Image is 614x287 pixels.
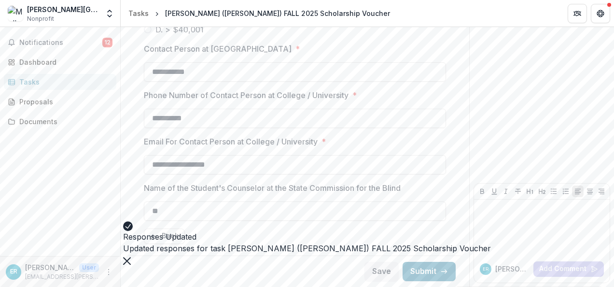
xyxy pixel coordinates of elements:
[533,261,604,277] button: Add Comment
[476,186,488,197] button: Bold
[4,74,116,90] a: Tasks
[19,57,109,67] div: Dashboard
[488,186,500,197] button: Underline
[483,267,488,272] div: Eugene Rogers
[144,43,292,55] p: Contact Person at [GEOGRAPHIC_DATA]
[19,116,109,127] div: Documents
[536,186,548,197] button: Heading 2
[4,114,116,129] a: Documents
[10,269,17,275] div: Eugene Rogers
[19,97,109,107] div: Proposals
[568,4,587,23] button: Partners
[572,186,584,197] button: Align Left
[165,8,390,18] div: [PERSON_NAME] ([PERSON_NAME]) FALL 2025 Scholarship Voucher
[548,186,559,197] button: Bullet List
[27,14,54,23] span: Nonprofit
[364,262,399,281] button: Save
[524,186,536,197] button: Heading 1
[19,77,109,87] div: Tasks
[560,186,572,197] button: Ordered List
[125,6,153,20] a: Tasks
[144,89,349,101] p: Phone Number of Contact Person at College / University
[155,24,204,35] span: D. > $40,001
[584,186,596,197] button: Align Center
[495,264,530,274] p: [PERSON_NAME]
[512,186,524,197] button: Strike
[8,6,23,21] img: Molloy University
[144,182,401,194] p: Name of the Student's Counselor at the State Commission for the Blind
[591,4,610,23] button: Get Help
[25,262,75,273] p: [PERSON_NAME]
[103,266,114,278] button: More
[144,136,318,147] p: Email For Contact Person at College / University
[403,262,456,281] button: Submit
[125,6,394,20] nav: breadcrumb
[27,4,99,14] div: [PERSON_NAME][GEOGRAPHIC_DATA]
[144,229,185,244] button: Back
[4,35,116,50] button: Notifications12
[596,186,607,197] button: Align Right
[25,273,99,281] p: [EMAIL_ADDRESS][PERSON_NAME][DOMAIN_NAME]
[128,8,149,18] div: Tasks
[102,38,112,47] span: 12
[19,39,102,47] span: Notifications
[79,263,99,272] p: User
[500,186,512,197] button: Italicize
[4,54,116,70] a: Dashboard
[103,4,116,23] button: Open entity switcher
[4,94,116,110] a: Proposals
